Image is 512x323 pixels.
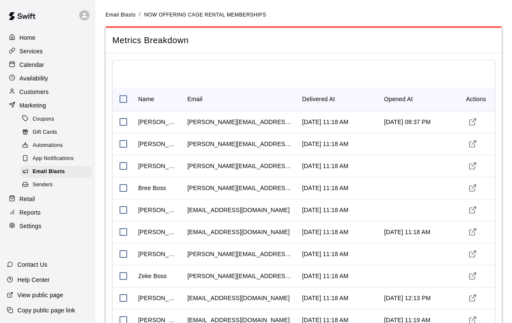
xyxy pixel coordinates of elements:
div: 2025/09/12 11:18 AM [302,272,348,280]
div: 2025/09/12 11:18 AM [302,294,348,302]
a: Visit customer profile [466,182,479,194]
div: tommy@boss-baseball.com [187,162,294,170]
div: camhagan2@gmail.com [187,228,289,236]
p: Marketing [19,101,46,110]
p: Contact Us [17,260,47,269]
a: Visit customer profile [466,160,479,172]
a: Automations [20,139,95,152]
a: Gift Cards [20,126,95,139]
span: NOW OFFERING CAGE RENTAL MEMBERSHIPS [144,12,266,18]
div: Senders [20,179,92,191]
a: Visit customer profile [466,270,479,282]
p: Services [19,47,43,55]
div: Email [183,87,298,111]
p: Copy public page link [17,306,75,315]
a: Email Blasts [106,11,136,18]
div: Name [138,87,154,111]
p: Customers [19,88,49,96]
p: View public page [17,291,63,299]
a: Reports [7,206,89,219]
p: Settings [19,222,42,230]
div: Kevin Boss [138,250,179,258]
span: Email Blasts [33,168,65,176]
a: Home [7,31,89,44]
li: / [139,10,141,19]
div: 2025/09/12 11:18 AM [302,184,348,192]
a: Senders [20,179,95,192]
span: Metrics Breakdown [112,35,495,46]
div: Ashley Coltrane [138,294,179,302]
div: 2025/09/12 11:18 AM [302,250,348,258]
div: kevin.boss11@gmail.com [187,250,294,258]
div: Zeke Boss [138,272,167,280]
span: App Notifications [33,155,74,163]
span: Senders [33,181,53,189]
span: Automations [33,141,63,150]
div: karadavis_rfa@yahoo.com [187,206,289,214]
a: Marketing [7,99,89,112]
a: Visit customer profile [466,248,479,260]
nav: breadcrumb [106,10,502,19]
a: Visit customer profile [466,204,479,216]
div: Automations [20,140,92,152]
a: App Notifications [20,152,95,166]
div: Name [134,87,183,111]
div: 2025/09/12 08:37 PM [384,118,431,126]
a: Settings [7,220,89,232]
div: 2025/09/12 11:18 AM [384,228,430,236]
p: Availability [19,74,48,83]
a: Services [7,45,89,58]
span: Email Blasts [106,12,136,18]
div: Retail [7,193,89,205]
a: Availability [7,72,89,85]
div: Delivered At [302,87,335,111]
div: Actions [466,87,486,111]
p: Calendar [19,61,44,69]
div: breanna.boss@gmail.com [187,184,294,192]
div: App Notifications [20,153,92,165]
div: Coupons [20,113,92,125]
div: 2025/09/12 11:18 AM [302,206,348,214]
div: riley@boss-baseball.com [187,140,294,148]
a: Customers [7,86,89,98]
a: Visit customer profile [466,138,479,150]
div: Bree Boss [138,184,166,192]
a: Email Blasts [20,166,95,179]
a: Visit customer profile [466,226,479,238]
p: Home [19,33,36,42]
span: Coupons [33,115,54,124]
a: Coupons [20,113,95,126]
p: Help Center [17,276,50,284]
a: Calendar [7,58,89,71]
div: Keith Brooks [138,118,179,126]
div: 2025/09/12 11:18 AM [302,118,348,126]
div: keith@rgs.net [187,118,294,126]
div: kevin@bosssportsperformance.com [187,272,294,280]
div: 2025/09/13 12:13 PM [384,294,431,302]
div: 2025/09/12 11:18 AM [302,228,348,236]
a: Visit customer profile [466,292,479,304]
div: Email [187,87,203,111]
div: 2025/09/12 11:18 AM [302,162,348,170]
div: 2025/09/12 11:18 AM [302,140,348,148]
div: ashleymcoltrane@hotmail.com [187,294,289,302]
p: Reports [19,208,41,217]
a: Visit customer profile [466,116,479,128]
span: Gift Cards [33,128,57,137]
div: Gift Cards [20,127,92,138]
div: Opened At [380,87,462,111]
div: Email Blasts [20,166,92,178]
div: Opened At [384,87,413,111]
p: Retail [19,195,35,203]
div: Actions [462,87,495,111]
div: Cameron Hagan [138,228,179,236]
div: Kara Faith [138,206,179,214]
